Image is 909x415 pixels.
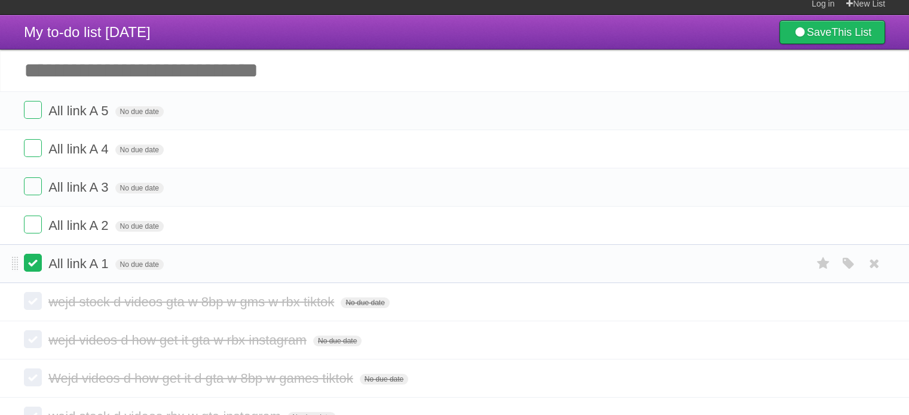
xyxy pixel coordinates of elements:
[48,256,111,271] span: All link A 1
[48,333,310,348] span: wejd videos d how get it gta w rbx instagram
[24,139,42,157] label: Done
[831,26,871,38] b: This List
[341,297,389,308] span: No due date
[24,216,42,233] label: Done
[779,20,885,44] a: SaveThis List
[313,336,362,346] span: No due date
[48,180,111,195] span: All link A 3
[24,24,151,40] span: My to-do list [DATE]
[24,330,42,348] label: Done
[48,294,337,309] span: wejd stock d videos gta w 8bp w gms w rbx tiktok
[48,371,356,386] span: Wejd videos d how get it d gta w 8bp w games tiktok
[48,103,111,118] span: All link A 5
[115,183,164,193] span: No due date
[115,145,164,155] span: No due date
[115,106,164,117] span: No due date
[24,368,42,386] label: Done
[115,259,164,270] span: No due date
[24,101,42,119] label: Done
[360,374,408,385] span: No due date
[24,177,42,195] label: Done
[115,221,164,232] span: No due date
[24,254,42,272] label: Done
[48,218,111,233] span: All link A 2
[48,142,111,156] span: All link A 4
[812,254,835,273] label: Star task
[24,292,42,310] label: Done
